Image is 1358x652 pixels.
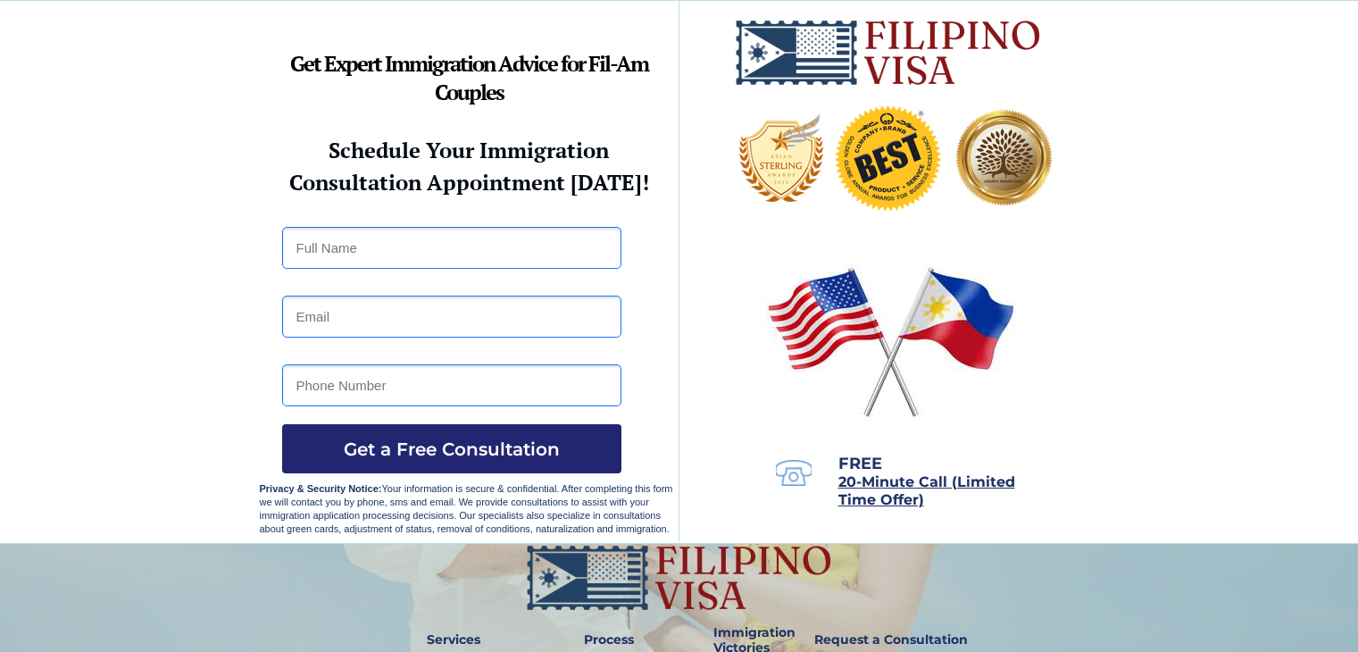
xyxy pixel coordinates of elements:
strong: Request a Consultation [814,631,968,648]
strong: Schedule Your Immigration [329,136,609,164]
strong: Process [584,631,634,648]
span: Your information is secure & confidential. After completing this form we will contact you by phon... [260,483,673,534]
input: Full Name [282,227,621,269]
strong: Get Expert Immigration Advice for Fil-Am Couples [290,49,648,106]
span: 20-Minute Call (Limited Time Offer) [838,473,1015,508]
span: Get a Free Consultation [282,439,621,460]
strong: Privacy & Security Notice: [260,483,382,494]
input: Email [282,296,621,338]
strong: Services [427,631,480,648]
span: FREE [838,454,882,473]
strong: Consultation Appointment [DATE]! [289,168,649,196]
button: Get a Free Consultation [282,424,621,473]
input: Phone Number [282,364,621,406]
a: 20-Minute Call (Limited Time Offer) [838,475,1015,507]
